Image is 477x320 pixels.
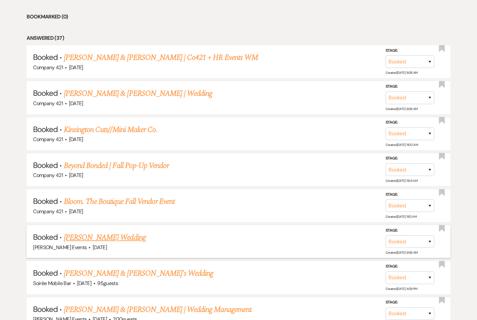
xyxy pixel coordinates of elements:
[386,299,434,306] label: Stage:
[386,119,434,126] label: Stage:
[33,280,71,287] span: Soirée Mobile Bar
[386,47,434,54] label: Stage:
[33,52,58,62] span: Booked
[386,83,434,90] label: Stage:
[386,287,417,291] span: Created: [DATE] 4:09 PM
[64,232,146,243] a: [PERSON_NAME] Wedding
[69,208,83,215] span: [DATE]
[386,143,418,147] span: Created: [DATE] 11:00 AM
[386,191,434,198] label: Stage:
[27,34,450,42] li: Answered (37)
[64,88,213,99] a: [PERSON_NAME] & [PERSON_NAME] | Wedding
[93,244,107,251] span: [DATE]
[386,263,434,270] label: Stage:
[386,250,418,255] span: Created: [DATE] 9:08 AM
[97,280,118,287] span: 95 guests
[386,215,416,219] span: Created: [DATE] 11:10 AM
[27,13,450,21] li: Bookmarked (0)
[64,160,169,171] a: Beyond Bonded | Fall Pop-Up Vendor
[386,227,434,234] label: Stage:
[33,100,63,107] span: Company 421
[69,100,83,107] span: [DATE]
[33,64,63,71] span: Company 421
[33,124,58,134] span: Booked
[33,196,58,206] span: Booked
[33,208,63,215] span: Company 421
[33,244,87,251] span: [PERSON_NAME] Events
[386,107,418,111] span: Created: [DATE] 9:08 AM
[64,52,258,63] a: [PERSON_NAME] & [PERSON_NAME] | Co421 + HR Events WM
[64,304,251,315] a: [PERSON_NAME] & [PERSON_NAME] | Wedding Management
[33,232,58,242] span: Booked
[69,136,83,143] span: [DATE]
[33,88,58,98] span: Booked
[33,172,63,179] span: Company 421
[33,136,63,143] span: Company 421
[386,179,417,183] span: Created: [DATE] 11:04 AM
[33,304,58,314] span: Booked
[64,124,157,136] a: Kinsington Cuts//Mini Maker Co.
[33,160,58,170] span: Booked
[33,268,58,278] span: Booked
[64,268,214,279] a: [PERSON_NAME] & [PERSON_NAME]'s Wedding
[69,172,83,179] span: [DATE]
[386,71,418,75] span: Created: [DATE] 9:08 AM
[64,196,175,207] a: Bloom. The Boutique Fall Vendor Event
[77,280,91,287] span: [DATE]
[386,155,434,162] label: Stage:
[69,64,83,71] span: [DATE]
